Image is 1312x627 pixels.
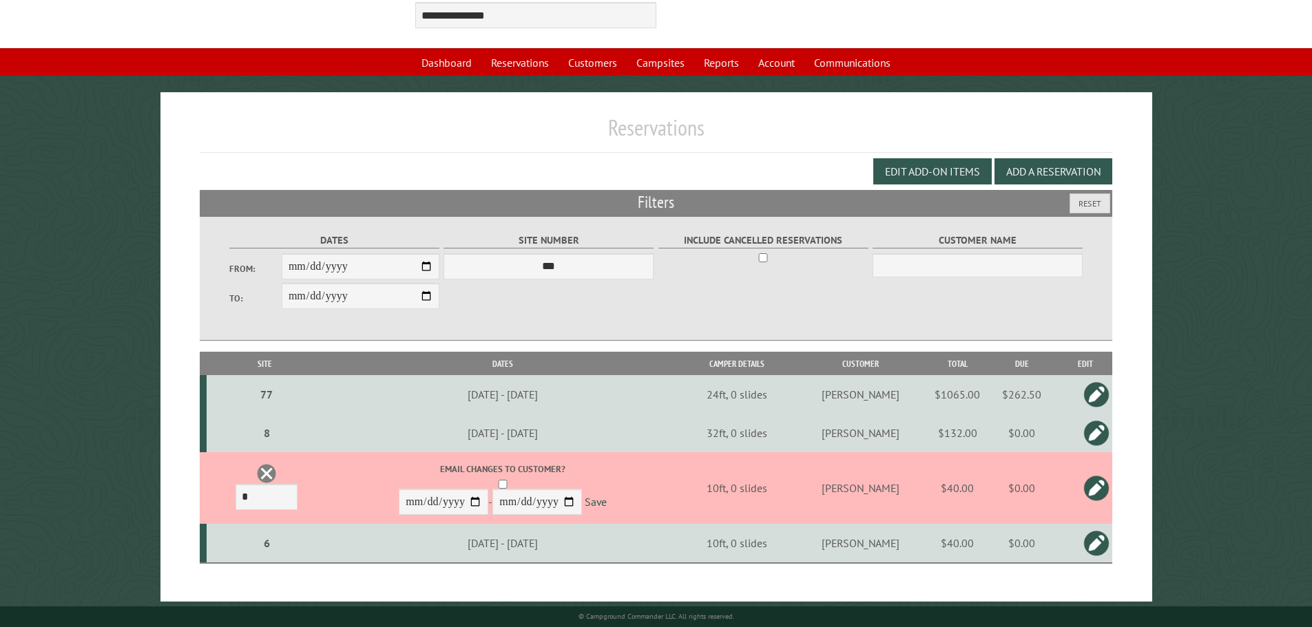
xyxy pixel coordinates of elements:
div: [DATE] - [DATE] [326,387,680,401]
th: Camper Details [682,352,791,376]
td: 32ft, 0 slides [682,414,791,452]
a: Reports [696,50,747,76]
button: Edit Add-on Items [873,158,992,184]
h1: Reservations [200,114,1113,152]
td: $262.50 [985,375,1059,414]
th: Site [207,352,324,376]
a: Save [585,496,607,509]
label: From: [229,262,282,275]
label: Dates [229,233,439,248]
a: Delete this reservation [256,463,277,484]
label: To: [229,292,282,305]
label: Customer Name [873,233,1083,248]
th: Due [985,352,1059,376]
label: Site Number [444,233,654,248]
td: $40.00 [930,524,985,563]
button: Reset [1070,193,1110,213]
div: 6 [212,536,322,550]
th: Total [930,352,985,376]
td: $0.00 [985,524,1059,563]
td: [PERSON_NAME] [791,524,930,563]
h2: Filters [200,190,1113,216]
th: Customer [791,352,930,376]
a: Campsites [628,50,693,76]
button: Add a Reservation [995,158,1112,184]
td: 10ft, 0 slides [682,452,791,524]
a: Reservations [483,50,557,76]
a: Dashboard [413,50,480,76]
td: 24ft, 0 slides [682,375,791,414]
td: $0.00 [985,452,1059,524]
th: Edit [1059,352,1112,376]
td: [PERSON_NAME] [791,375,930,414]
td: $1065.00 [930,375,985,414]
div: 8 [212,426,322,440]
div: - [326,463,680,518]
td: [PERSON_NAME] [791,414,930,452]
div: 77 [212,387,322,401]
label: Include Cancelled Reservations [658,233,868,248]
a: Communications [806,50,899,76]
a: Account [750,50,803,76]
td: $0.00 [985,414,1059,452]
label: Email changes to customer? [326,463,680,476]
div: [DATE] - [DATE] [326,536,680,550]
td: $40.00 [930,452,985,524]
div: [DATE] - [DATE] [326,426,680,440]
td: 10ft, 0 slides [682,524,791,563]
th: Dates [324,352,682,376]
a: Customers [560,50,625,76]
td: $132.00 [930,414,985,452]
small: © Campground Commander LLC. All rights reserved. [579,612,734,621]
td: [PERSON_NAME] [791,452,930,524]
